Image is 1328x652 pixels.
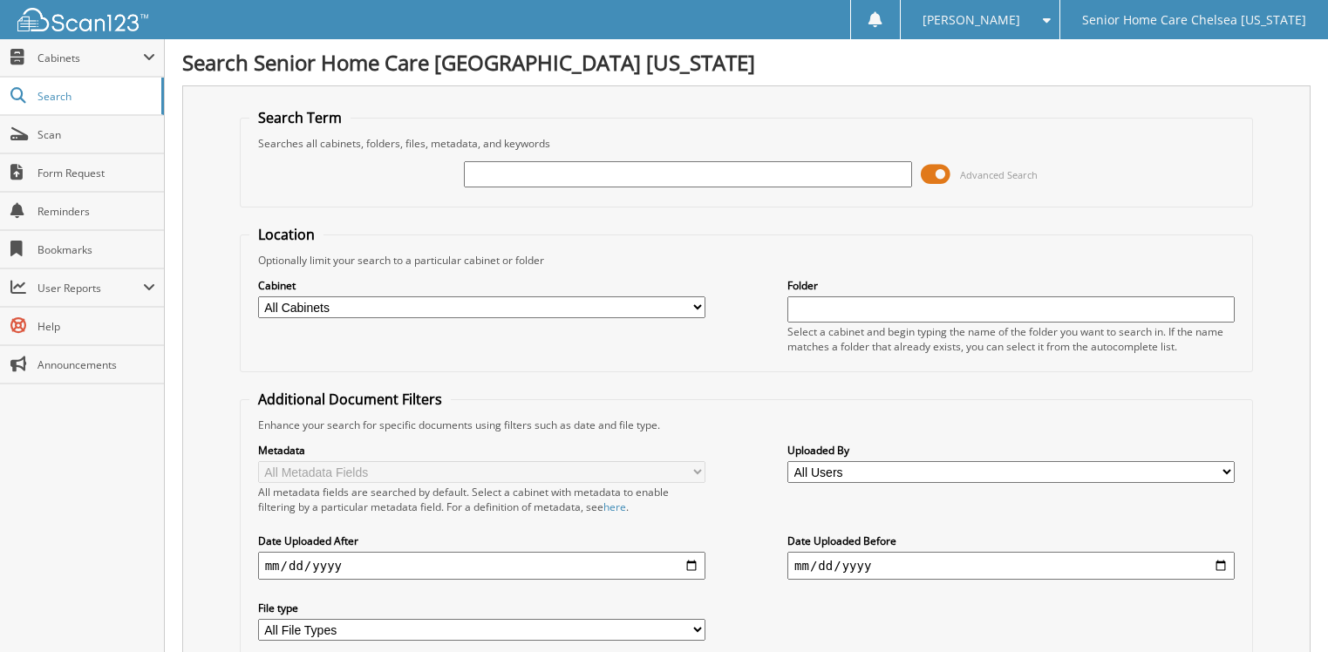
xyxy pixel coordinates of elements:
[258,278,705,293] label: Cabinet
[249,136,1244,151] div: Searches all cabinets, folders, files, metadata, and keywords
[787,533,1235,548] label: Date Uploaded Before
[787,324,1235,354] div: Select a cabinet and begin typing the name of the folder you want to search in. If the name match...
[37,319,155,334] span: Help
[258,485,705,514] div: All metadata fields are searched by default. Select a cabinet with metadata to enable filtering b...
[37,89,153,104] span: Search
[960,168,1038,181] span: Advanced Search
[249,225,323,244] legend: Location
[249,253,1244,268] div: Optionally limit your search to a particular cabinet or folder
[37,242,155,257] span: Bookmarks
[17,8,148,31] img: scan123-logo-white.svg
[787,278,1235,293] label: Folder
[258,533,705,548] label: Date Uploaded After
[787,552,1235,580] input: end
[258,443,705,458] label: Metadata
[258,601,705,615] label: File type
[37,51,143,65] span: Cabinets
[37,166,155,180] span: Form Request
[258,552,705,580] input: start
[1082,15,1306,25] span: Senior Home Care Chelsea [US_STATE]
[182,48,1311,77] h1: Search Senior Home Care [GEOGRAPHIC_DATA] [US_STATE]
[37,127,155,142] span: Scan
[37,281,143,295] span: User Reports
[249,390,451,409] legend: Additional Document Filters
[787,443,1235,458] label: Uploaded By
[249,418,1244,432] div: Enhance your search for specific documents using filters such as date and file type.
[37,357,155,372] span: Announcements
[603,499,626,514] a: here
[923,15,1020,25] span: [PERSON_NAME]
[249,108,351,127] legend: Search Term
[37,204,155,219] span: Reminders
